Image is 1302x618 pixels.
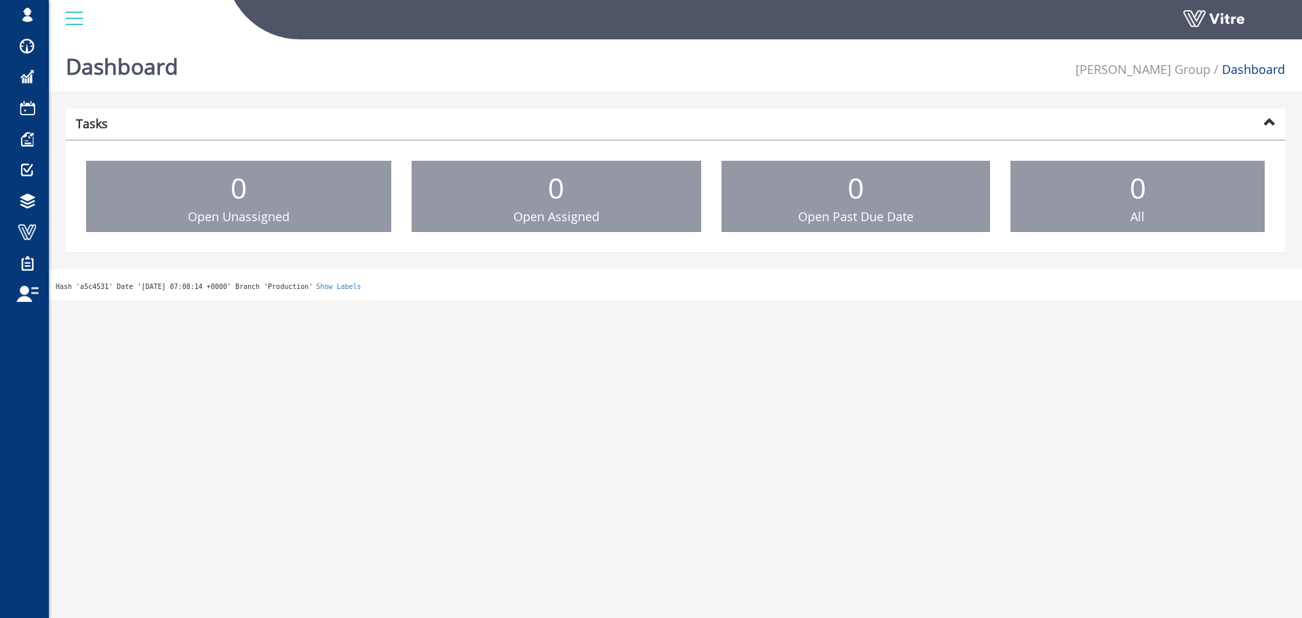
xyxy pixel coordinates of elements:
a: 0 Open Assigned [412,161,701,233]
span: Open Assigned [513,208,599,225]
li: Dashboard [1210,61,1285,79]
a: [PERSON_NAME] Group [1076,61,1210,77]
a: Show Labels [316,283,361,290]
span: All [1130,208,1145,225]
span: Hash 'a5c4531' Date '[DATE] 07:08:14 +0000' Branch 'Production' [56,283,313,290]
span: 0 [231,168,247,207]
span: 0 [1130,168,1146,207]
h1: Dashboard [66,34,178,92]
a: 0 Open Past Due Date [722,161,991,233]
a: 0 Open Unassigned [86,161,391,233]
span: Open Past Due Date [798,208,913,225]
a: 0 All [1010,161,1265,233]
strong: Tasks [76,115,108,132]
span: Open Unassigned [188,208,290,225]
span: 0 [548,168,564,207]
span: 0 [848,168,864,207]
